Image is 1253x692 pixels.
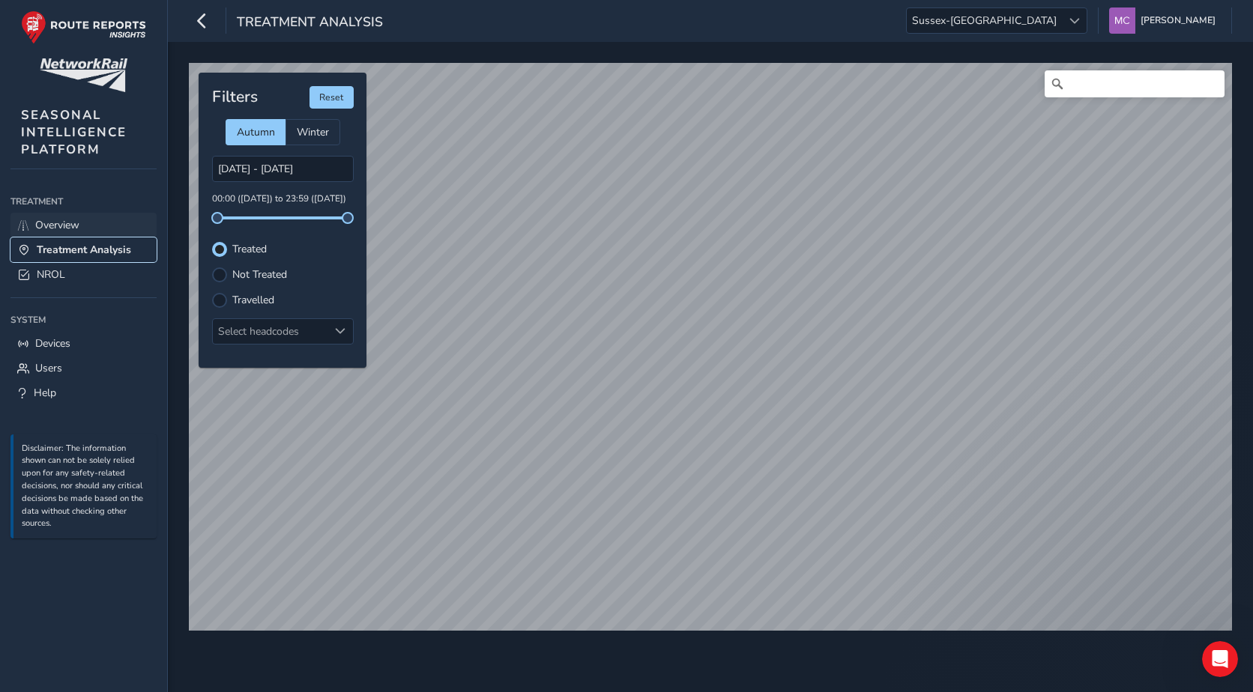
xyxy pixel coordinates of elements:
span: NROL [37,267,65,282]
span: Devices [35,336,70,350]
div: Winter [286,119,340,145]
a: Treatment Analysis [10,237,157,262]
label: Treated [232,244,267,255]
img: customer logo [40,58,127,92]
span: Autumn [237,125,275,139]
button: Reset [310,86,354,109]
p: Disclaimer: The information shown can not be solely relied upon for any safety-related decisions,... [22,443,149,531]
h4: Filters [212,88,258,106]
span: Overview [35,218,79,232]
span: Help [34,386,56,400]
div: Autumn [226,119,286,145]
a: NROL [10,262,157,287]
div: System [10,309,157,331]
p: 00:00 ([DATE]) to 23:59 ([DATE]) [212,192,354,206]
label: Travelled [232,295,274,306]
span: Users [35,361,62,375]
span: SEASONAL INTELLIGENCE PLATFORM [21,106,127,158]
div: Treatment [10,190,157,213]
span: Treatment Analysis [37,243,131,257]
input: Search [1045,70,1225,97]
label: Not Treated [232,270,287,280]
canvas: Map [189,63,1232,631]
span: Treatment Analysis [237,13,383,34]
button: [PERSON_NAME] [1109,7,1221,34]
span: Winter [297,125,329,139]
a: Help [10,380,157,405]
img: rr logo [21,10,146,44]
a: Overview [10,213,157,237]
span: [PERSON_NAME] [1141,7,1216,34]
a: Users [10,356,157,380]
a: Devices [10,331,157,356]
iframe: Intercom live chat [1202,641,1238,677]
img: diamond-layout [1109,7,1135,34]
span: Sussex-[GEOGRAPHIC_DATA] [907,8,1062,33]
div: Select headcodes [213,319,328,344]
